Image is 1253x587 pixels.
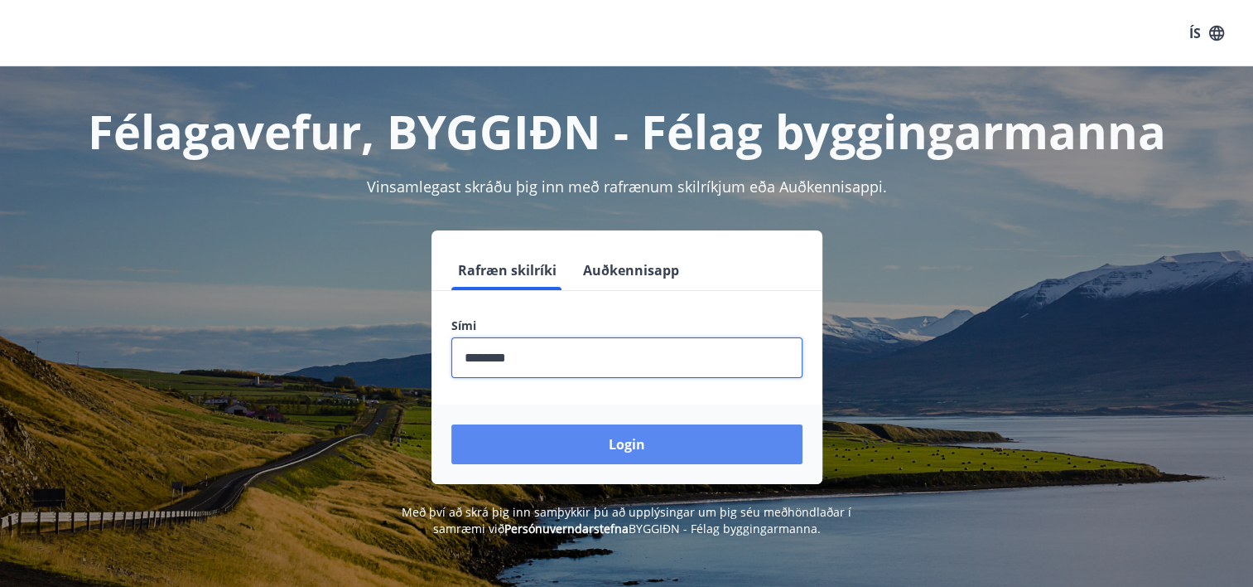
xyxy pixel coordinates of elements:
[576,250,686,290] button: Auðkennisapp
[451,318,802,334] label: Sími
[367,177,887,196] span: Vinsamlegast skráðu þig inn með rafrænum skilríkjum eða Auðkennisappi.
[504,521,629,536] a: Persónuverndarstefna
[1180,18,1233,48] button: ÍS
[402,504,851,536] span: Með því að skrá þig inn samþykkir þú að upplýsingar um þig séu meðhöndlaðar í samræmi við BYGGIÐN...
[451,250,563,290] button: Rafræn skilríki
[451,424,802,464] button: Login
[51,99,1203,163] h1: Félagavefur, BYGGIÐN - Félag byggingarmanna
